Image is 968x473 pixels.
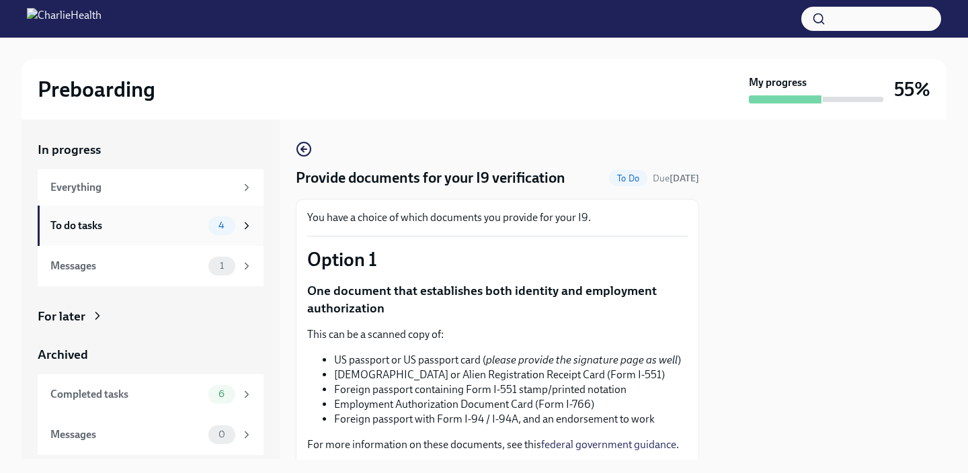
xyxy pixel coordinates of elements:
[38,246,264,286] a: Messages1
[334,353,688,368] li: US passport or US passport card ( )
[653,172,699,185] span: September 26th, 2025 09:00
[670,173,699,184] strong: [DATE]
[38,141,264,159] a: In progress
[38,206,264,246] a: To do tasks4
[210,389,233,399] span: 6
[50,259,203,273] div: Messages
[38,374,264,415] a: Completed tasks6
[334,368,688,382] li: [DEMOGRAPHIC_DATA] or Alien Registration Receipt Card (Form I-551)
[50,218,203,233] div: To do tasks
[307,247,688,271] p: Option 1
[486,353,678,366] em: please provide the signature page as well
[38,308,85,325] div: For later
[50,180,235,195] div: Everything
[38,76,155,103] h2: Preboarding
[334,397,688,412] li: Employment Authorization Document Card (Form I-766)
[334,412,688,427] li: Foreign passport with Form I-94 / I-94A, and an endorsement to work
[541,438,676,451] a: federal government guidance
[307,327,688,342] p: This can be a scanned copy of:
[894,77,930,101] h3: 55%
[307,282,688,316] p: One document that establishes both identity and employment authorization
[27,8,102,30] img: CharlieHealth
[50,387,203,402] div: Completed tasks
[38,415,264,455] a: Messages0
[653,173,699,184] span: Due
[307,210,688,225] p: You have a choice of which documents you provide for your I9.
[210,429,233,439] span: 0
[749,75,807,90] strong: My progress
[38,308,264,325] a: For later
[609,173,647,183] span: To Do
[38,346,264,363] a: Archived
[50,427,203,442] div: Messages
[307,437,688,452] p: For more information on these documents, see this .
[296,168,565,188] h4: Provide documents for your I9 verification
[212,261,232,271] span: 1
[334,382,688,397] li: Foreign passport containing Form I-551 stamp/printed notation
[38,169,264,206] a: Everything
[210,220,233,230] span: 4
